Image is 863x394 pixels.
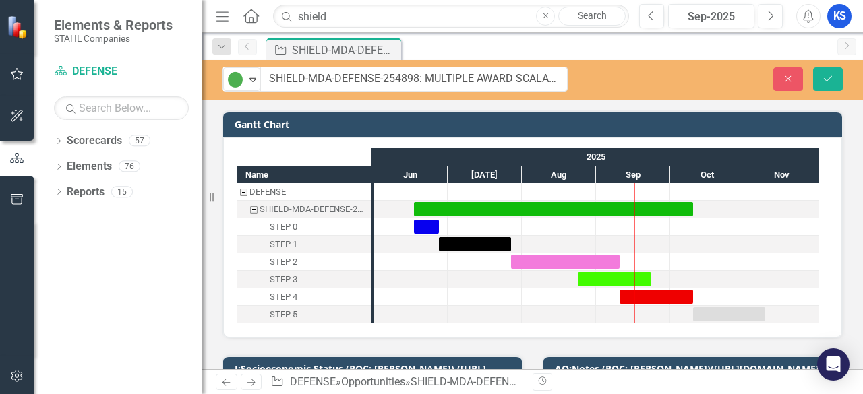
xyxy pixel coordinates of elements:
[439,237,511,251] div: Task: Start date: 2025-06-27 End date: 2025-07-27
[511,255,620,269] div: Task: Start date: 2025-07-27 End date: 2025-09-10
[237,253,371,271] div: STEP 2
[237,236,371,253] div: Task: Start date: 2025-06-27 End date: 2025-07-27
[270,218,297,236] div: STEP 0
[67,159,112,174] a: Elements
[54,33,173,44] small: STAHL Companies
[227,71,243,88] img: Active
[237,271,371,288] div: Task: Start date: 2025-08-24 End date: 2025-09-23
[558,7,626,26] a: Search
[237,236,371,253] div: STEP 1
[119,161,140,172] div: 76
[374,148,819,166] div: 2025
[290,375,336,388] a: DEFENSE
[522,166,596,184] div: Aug
[620,290,693,304] div: Task: Start date: 2025-09-10 End date: 2025-10-10
[237,271,371,288] div: STEP 3
[270,271,297,288] div: STEP 3
[67,133,122,149] a: Scorecards
[237,201,371,218] div: Task: Start date: 2025-06-17 End date: 2025-10-10
[111,186,133,197] div: 15
[273,5,629,28] input: Search ClearPoint...
[260,201,367,218] div: SHIELD-MDA-DEFENSE-254898: MULTIPLE AWARD SCALABLE HOMELAND INNOVATIVE ENTERPRISE LAYERED DEFENSE...
[237,201,371,218] div: SHIELD-MDA-DEFENSE-254898: MULTIPLE AWARD SCALABLE HOMELAND INNOVATIVE ENTERPRISE LAYERED DEFENSE...
[235,364,515,385] h3: I:Socioeconomic Status (POC: [PERSON_NAME]) ([URL][DOMAIN_NAME])
[249,183,286,201] div: DEFENSE
[54,64,189,79] a: DEFENSE
[555,364,835,374] h3: AQ:Notes (POC: [PERSON_NAME])([URL][DOMAIN_NAME])
[270,288,297,306] div: STEP 4
[237,183,371,201] div: DEFENSE
[270,253,297,271] div: STEP 2
[54,96,189,120] input: Search Below...
[270,374,523,390] div: » »
[668,4,754,28] button: Sep-2025
[7,15,30,38] img: ClearPoint Strategy
[374,166,448,184] div: Jun
[67,185,105,200] a: Reports
[341,375,405,388] a: Opportunities
[578,272,651,286] div: Task: Start date: 2025-08-24 End date: 2025-09-23
[414,220,439,234] div: Task: Start date: 2025-06-17 End date: 2025-06-27
[292,42,398,59] div: SHIELD-MDA-DEFENSE-254898: MULTIPLE AWARD SCALABLE HOMELAND INNOVATIVE ENTERPRISE LAYERED DEFENSE...
[237,218,371,236] div: Task: Start date: 2025-06-17 End date: 2025-06-27
[270,236,297,253] div: STEP 1
[237,306,371,323] div: STEP 5
[270,306,297,323] div: STEP 5
[237,288,371,306] div: STEP 4
[237,288,371,306] div: Task: Start date: 2025-09-10 End date: 2025-10-10
[129,135,150,147] div: 57
[744,166,819,184] div: Nov
[237,166,371,183] div: Name
[827,4,852,28] button: KS
[817,348,850,381] div: Open Intercom Messenger
[260,67,568,92] input: This field is required
[235,119,835,129] h3: Gantt Chart
[237,218,371,236] div: STEP 0
[693,307,765,321] div: Task: Start date: 2025-10-10 End date: 2025-11-09
[673,9,750,25] div: Sep-2025
[670,166,744,184] div: Oct
[237,183,371,201] div: Task: DEFENSE Start date: 2025-06-17 End date: 2025-06-18
[448,166,522,184] div: Jul
[596,166,670,184] div: Sep
[54,17,173,33] span: Elements & Reports
[414,202,693,216] div: Task: Start date: 2025-06-17 End date: 2025-10-10
[237,253,371,271] div: Task: Start date: 2025-07-27 End date: 2025-09-10
[237,306,371,323] div: Task: Start date: 2025-10-10 End date: 2025-11-09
